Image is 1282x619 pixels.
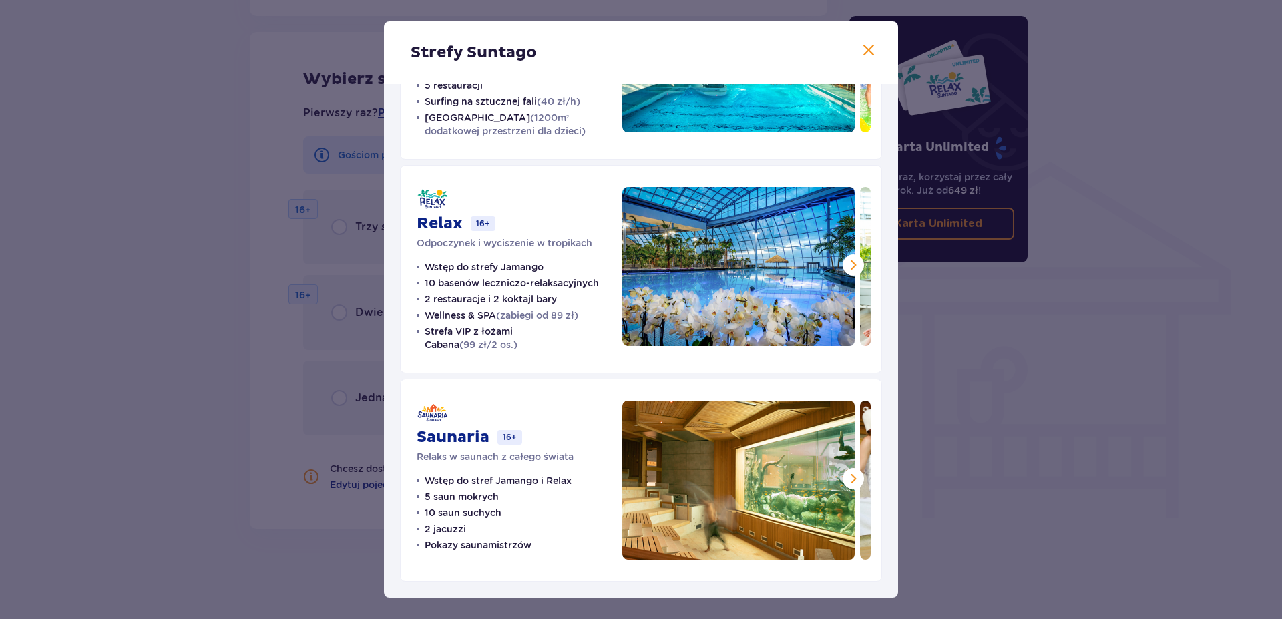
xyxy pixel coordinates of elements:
img: Saunaria logo [417,401,449,425]
p: 16+ [471,216,495,231]
p: 10 saun suchych [425,506,501,520]
p: Relaks w saunach z całego świata [417,450,574,463]
p: Odpoczynek i wyciszenie w tropikach [417,236,592,250]
p: 5 restauracji [425,79,483,92]
p: Strefa VIP z łożami Cabana [425,325,606,351]
p: Wellness & SPA [425,308,578,322]
img: Relax logo [417,187,449,211]
p: 2 restauracje i 2 koktajl bary [425,292,557,306]
span: (zabiegi od 89 zł) [496,310,578,321]
p: 5 saun mokrych [425,490,499,503]
p: 10 basenów leczniczo-relaksacyjnych [425,276,599,290]
span: (99 zł/2 os.) [459,339,517,350]
p: Strefy Suntago [411,43,537,63]
p: Relax [417,214,463,234]
p: Surfing na sztucznej fali [425,95,580,108]
p: [GEOGRAPHIC_DATA] [425,111,606,138]
p: Saunaria [417,427,489,447]
p: 16+ [497,430,522,445]
p: Pokazy saunamistrzów [425,538,531,552]
p: Wstęp do strefy Jamango [425,260,544,274]
p: Wstęp do stref Jamango i Relax [425,474,572,487]
img: Relax [622,187,855,346]
span: (40 zł/h) [537,96,580,107]
img: Saunaria [622,401,855,560]
p: 2 jacuzzi [425,522,466,536]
